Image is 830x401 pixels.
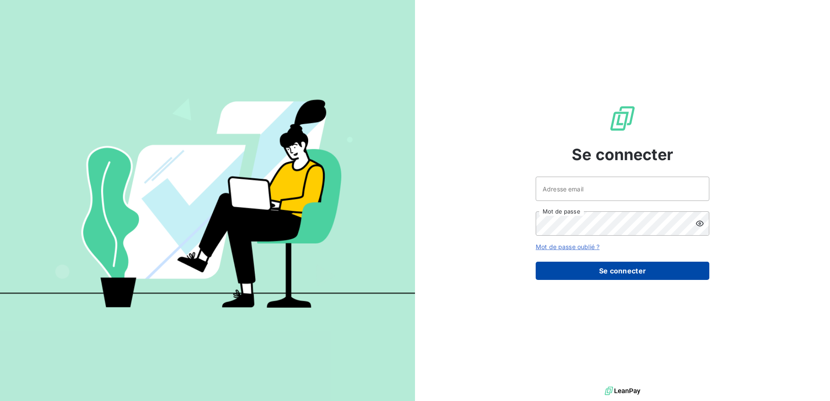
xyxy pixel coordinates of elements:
[572,143,673,166] span: Se connecter
[536,262,709,280] button: Se connecter
[536,243,599,250] a: Mot de passe oublié ?
[609,105,636,132] img: Logo LeanPay
[536,177,709,201] input: placeholder
[605,385,640,398] img: logo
